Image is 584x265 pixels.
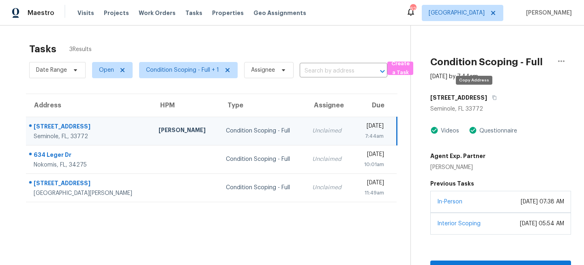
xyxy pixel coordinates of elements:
[521,198,564,206] div: [DATE] 07:38 AM
[104,9,129,17] span: Projects
[477,127,517,135] div: Questionnaire
[159,126,213,136] div: [PERSON_NAME]
[212,9,244,17] span: Properties
[34,189,146,197] div: [GEOGRAPHIC_DATA][PERSON_NAME]
[185,10,202,16] span: Tasks
[99,66,114,74] span: Open
[391,59,409,78] span: Create a Task
[251,66,275,74] span: Assignee
[77,9,94,17] span: Visits
[226,184,299,192] div: Condition Scoping - Full
[226,155,299,163] div: Condition Scoping - Full
[34,151,146,161] div: 634 Leger Dr
[34,179,146,189] div: [STREET_ADDRESS]
[410,5,416,13] div: 62
[312,184,347,192] div: Unclaimed
[253,9,306,17] span: Geo Assignments
[226,127,299,135] div: Condition Scoping - Full
[430,163,485,171] div: [PERSON_NAME]
[430,94,487,102] h5: [STREET_ADDRESS]
[469,126,477,135] img: Artifact Present Icon
[312,127,347,135] div: Unclaimed
[430,152,485,160] h5: Agent Exp. Partner
[139,9,176,17] span: Work Orders
[437,221,481,227] a: Interior Scoping
[28,9,54,17] span: Maestro
[300,65,365,77] input: Search by address
[69,45,92,53] span: 3 Results
[29,45,56,53] h2: Tasks
[34,161,146,169] div: Nokomis, FL, 34275
[306,94,353,117] th: Assignee
[360,150,384,160] div: [DATE]
[430,58,543,66] h2: Condition Scoping - Full
[430,105,571,113] div: Seminole, FL 33772
[34,132,146,141] div: Seminole, FL, 33772
[360,189,384,197] div: 11:49am
[520,220,564,228] div: [DATE] 05:54 AM
[26,94,152,117] th: Address
[219,94,306,117] th: Type
[523,9,572,17] span: [PERSON_NAME]
[312,155,347,163] div: Unclaimed
[146,66,219,74] span: Condition Scoping - Full + 1
[429,9,485,17] span: [GEOGRAPHIC_DATA]
[377,66,388,77] button: Open
[34,122,146,132] div: [STREET_ADDRESS]
[438,127,459,135] div: Videos
[360,179,384,189] div: [DATE]
[360,160,384,169] div: 10:01am
[430,180,571,188] h5: Previous Tasks
[360,132,384,140] div: 7:44am
[360,122,384,132] div: [DATE]
[36,66,67,74] span: Date Range
[353,94,397,117] th: Due
[430,126,438,135] img: Artifact Present Icon
[387,62,413,75] button: Create a Task
[437,199,462,205] a: In-Person
[430,73,478,81] div: [DATE] by 7:44am
[152,94,219,117] th: HPM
